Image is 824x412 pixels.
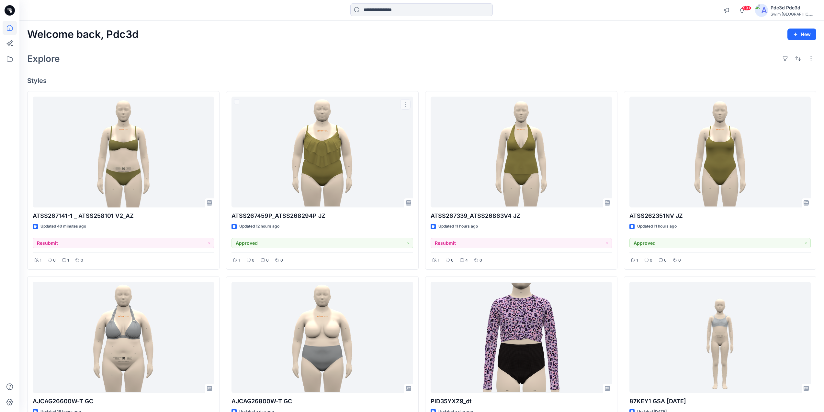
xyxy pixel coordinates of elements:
[67,257,69,264] p: 1
[480,257,482,264] p: 0
[742,6,751,11] span: 99+
[650,257,652,264] p: 0
[33,211,214,220] p: ATSS267141-1 _ ATSS258101 V2_AZ
[664,257,667,264] p: 0
[33,282,214,393] a: AJCAG26600W-T GC
[771,4,816,12] div: Pdc3d Pdc3d
[27,77,816,85] h4: Styles
[280,257,283,264] p: 0
[40,223,86,230] p: Updated 40 minutes ago
[81,257,83,264] p: 0
[27,53,60,64] h2: Explore
[239,223,279,230] p: Updated 12 hours ago
[629,211,811,220] p: ATSS262351NV JZ
[787,29,816,40] button: New
[239,257,240,264] p: 1
[637,223,677,230] p: Updated 11 hours ago
[629,97,811,208] a: ATSS262351NV JZ
[231,282,413,393] a: AJCAG26800W-T GC
[53,257,56,264] p: 0
[465,257,468,264] p: 4
[431,282,612,393] a: PID35YXZ9_dt
[438,257,439,264] p: 1
[231,97,413,208] a: ATSS267459P_ATSS268294P JZ
[678,257,681,264] p: 0
[755,4,768,17] img: avatar
[252,257,254,264] p: 0
[27,29,139,41] h2: Welcome back, Pdc3d
[40,257,41,264] p: 1
[438,223,478,230] p: Updated 11 hours ago
[629,282,811,393] a: 87KEY1 GSA 2025.8.7
[33,97,214,208] a: ATSS267141-1 _ ATSS258101 V2_AZ
[451,257,454,264] p: 0
[637,257,638,264] p: 1
[431,211,612,220] p: ATSS267339_ATSS26863V4 JZ
[629,397,811,406] p: 87KEY1 GSA [DATE]
[431,397,612,406] p: PID35YXZ9_dt
[266,257,269,264] p: 0
[771,12,816,17] div: Swim [GEOGRAPHIC_DATA]
[33,397,214,406] p: AJCAG26600W-T GC
[431,97,612,208] a: ATSS267339_ATSS26863V4 JZ
[231,211,413,220] p: ATSS267459P_ATSS268294P JZ
[231,397,413,406] p: AJCAG26800W-T GC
